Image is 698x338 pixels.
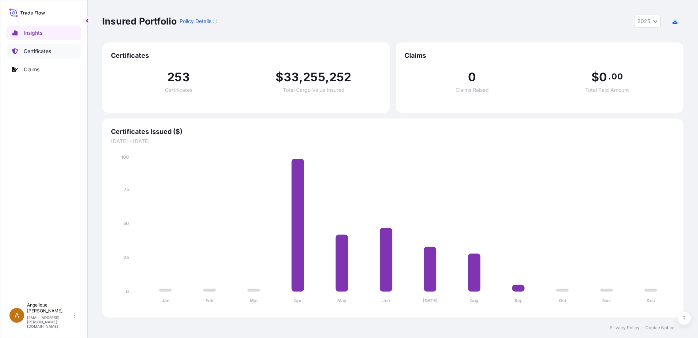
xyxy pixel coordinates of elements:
p: Certificates [24,48,51,55]
tspan: 75 [124,187,129,192]
tspan: 50 [123,221,129,226]
span: , [325,71,329,83]
tspan: Jan [162,298,169,303]
button: Loading [213,15,217,27]
span: Total Paid Amount [585,87,629,93]
span: Certificates Issued ($) [111,127,675,136]
p: [EMAIL_ADDRESS][PERSON_NAME][DOMAIN_NAME] [27,315,72,328]
tspan: 25 [123,255,129,260]
tspan: Apr [294,298,302,303]
span: 0 [468,71,476,83]
p: Policy Details [180,18,211,25]
tspan: Mar [250,298,258,303]
tspan: Oct [559,298,567,303]
a: Insights [6,26,81,40]
a: Privacy Policy [610,325,640,331]
p: Angelique [PERSON_NAME] [27,302,72,314]
tspan: Nov [602,298,611,303]
span: Total Cargo Value Insured [283,87,345,93]
span: $ [591,71,599,83]
span: A [15,312,19,319]
tspan: 100 [121,154,129,160]
span: 252 [329,71,352,83]
span: Claims Raised [456,87,489,93]
tspan: Feb [206,298,214,303]
tspan: 0 [126,289,129,294]
tspan: Dec [647,298,655,303]
span: 2025 [637,18,650,25]
span: 253 [167,71,190,83]
span: [DATE] - [DATE] [111,138,675,145]
span: Certificates [111,51,381,60]
tspan: May [337,298,347,303]
a: Cookie Notice [645,325,675,331]
p: Insights [24,29,42,37]
span: 255 [303,71,325,83]
p: Insured Portfolio [102,15,177,27]
button: Year Selector [634,15,661,28]
tspan: Sep [514,298,523,303]
a: Certificates [6,44,81,59]
span: 00 [611,74,622,79]
span: Claims [404,51,675,60]
tspan: Jun [382,298,390,303]
span: 33 [284,71,299,83]
p: Claims [24,66,39,73]
span: $ [276,71,283,83]
tspan: [DATE] [423,298,438,303]
a: Claims [6,62,81,77]
span: 0 [599,71,607,83]
div: Loading [213,19,217,23]
span: . [608,74,611,79]
span: Certificates [165,87,192,93]
span: , [299,71,303,83]
tspan: Aug [470,298,479,303]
